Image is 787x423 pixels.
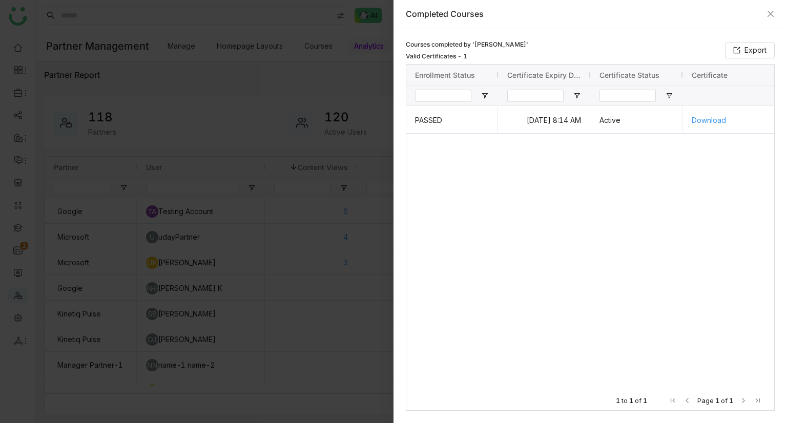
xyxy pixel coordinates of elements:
span: 1 [629,396,633,405]
div: Completed Courses [406,8,761,19]
span: of [721,396,728,405]
button: Close [767,10,775,18]
div: First Page [669,396,677,405]
span: 1 [643,396,647,405]
div: Next Page [739,396,748,405]
span: Certificate [692,71,728,79]
button: Open Filter Menu [481,92,489,100]
span: PASSED [415,107,489,133]
button: Open Filter Menu [573,92,581,100]
span: [DATE] 8:14 AM [507,107,581,133]
button: Export [725,42,775,58]
input: Certificate Status Filter Input [599,90,656,102]
input: Certificate Expiry Date Filter Input [507,90,564,102]
span: Courses completed by '[PERSON_NAME]' [406,40,528,60]
span: 1 [729,396,733,405]
span: Page [697,396,714,405]
span: 1 [715,396,719,405]
span: Active [599,107,673,133]
span: Export [744,45,767,56]
a: Download [692,107,784,134]
span: Enrollment Status [415,71,475,79]
span: 1 [616,396,620,405]
div: Previous Page [683,396,691,405]
span: Certificate Status [599,71,659,79]
span: Certificate Expiry Date [507,71,581,79]
div: Last Page [754,396,762,405]
span: of [635,396,641,405]
span: to [622,396,628,405]
span: Valid Certificates - 1 [406,52,528,60]
input: Enrollment Status Filter Input [415,90,471,102]
button: Open Filter Menu [665,92,673,100]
